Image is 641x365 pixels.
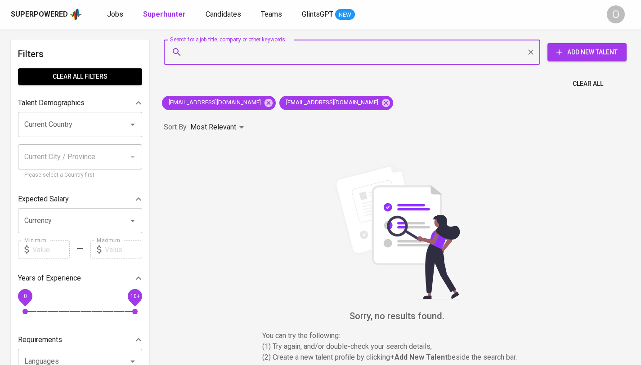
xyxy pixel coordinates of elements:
span: Candidates [206,10,241,18]
span: NEW [335,10,355,19]
span: [EMAIL_ADDRESS][DOMAIN_NAME] [279,98,384,107]
div: Talent Demographics [18,94,142,112]
span: 10+ [130,293,139,299]
span: Add New Talent [555,47,619,58]
span: Jobs [107,10,123,18]
a: GlintsGPT NEW [302,9,355,20]
button: Clear All filters [18,68,142,85]
div: Years of Experience [18,269,142,287]
span: Teams [261,10,282,18]
h6: Filters [18,47,142,61]
div: [EMAIL_ADDRESS][DOMAIN_NAME] [279,96,393,110]
img: app logo [70,8,82,21]
span: Clear All filters [25,71,135,82]
button: Open [126,118,139,131]
p: You can try the following : [262,330,532,341]
div: Requirements [18,331,142,349]
span: [EMAIL_ADDRESS][DOMAIN_NAME] [162,98,266,107]
p: Most Relevant [190,122,236,133]
button: Open [126,214,139,227]
p: Please select a Country first [24,171,136,180]
div: Most Relevant [190,119,247,136]
button: Clear All [569,76,607,92]
a: Jobs [107,9,125,20]
div: Expected Salary [18,190,142,208]
a: Superhunter [143,9,188,20]
input: Value [32,240,70,258]
p: Talent Demographics [18,98,85,108]
a: Superpoweredapp logo [11,8,82,21]
button: Add New Talent [547,43,627,61]
span: 0 [23,293,27,299]
p: Requirements [18,334,62,345]
p: Years of Experience [18,273,81,284]
span: GlintsGPT [302,10,333,18]
a: Teams [261,9,284,20]
b: Superhunter [143,10,186,18]
a: Candidates [206,9,243,20]
p: (2) Create a new talent profile by clicking beside the search bar. [262,352,532,363]
div: Superpowered [11,9,68,20]
p: Sort By [164,122,187,133]
p: Expected Salary [18,194,69,205]
div: [EMAIL_ADDRESS][DOMAIN_NAME] [162,96,276,110]
button: Clear [524,46,537,58]
input: Value [105,240,142,258]
span: Clear All [573,78,603,89]
b: + Add New Talent [390,353,448,361]
div: O [607,5,625,23]
p: (1) Try again, and/or double-check your search details, [262,341,532,352]
img: file_searching.svg [330,165,465,299]
h6: Sorry, no results found. [164,309,630,323]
